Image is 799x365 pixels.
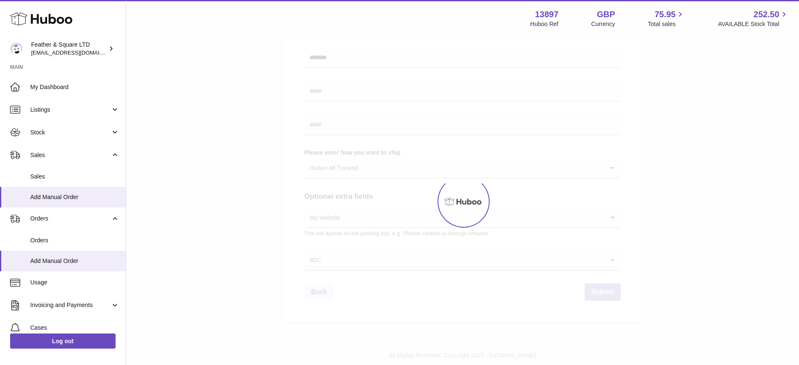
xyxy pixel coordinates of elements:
[30,151,111,159] span: Sales
[30,257,119,265] span: Add Manual Order
[718,9,789,28] a: 252.50 AVAILABLE Stock Total
[654,9,675,20] span: 75.95
[535,9,559,20] strong: 13897
[30,129,111,137] span: Stock
[754,9,779,20] span: 252.50
[30,215,111,223] span: Orders
[30,193,119,201] span: Add Manual Order
[30,83,119,91] span: My Dashboard
[718,20,789,28] span: AVAILABLE Stock Total
[30,236,119,244] span: Orders
[31,41,107,57] div: Feather & Square LTD
[591,20,615,28] div: Currency
[530,20,559,28] div: Huboo Ref
[31,49,124,56] span: [EMAIL_ADDRESS][DOMAIN_NAME]
[648,20,685,28] span: Total sales
[30,278,119,286] span: Usage
[30,324,119,332] span: Cases
[30,301,111,309] span: Invoicing and Payments
[648,9,685,28] a: 75.95 Total sales
[10,42,23,55] img: feathernsquare@gmail.com
[10,333,116,349] a: Log out
[30,173,119,181] span: Sales
[597,9,615,20] strong: GBP
[30,106,111,114] span: Listings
